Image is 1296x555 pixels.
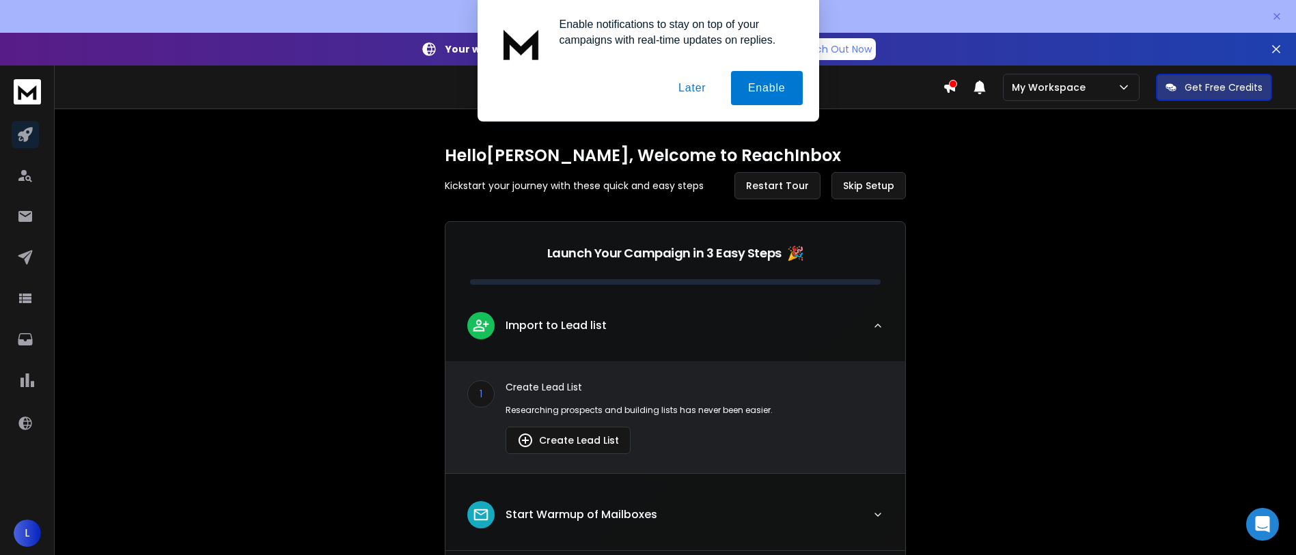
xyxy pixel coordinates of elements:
button: leadImport to Lead list [445,301,905,361]
div: leadImport to Lead list [445,361,905,473]
p: Launch Your Campaign in 3 Easy Steps [547,244,782,263]
button: Skip Setup [831,172,906,199]
h1: Hello [PERSON_NAME] , Welcome to ReachInbox [445,145,906,167]
img: lead [472,506,490,524]
button: Restart Tour [734,172,821,199]
span: 🎉 [787,244,804,263]
div: Enable notifications to stay on top of your campaigns with real-time updates on replies. [549,16,803,48]
button: leadStart Warmup of Mailboxes [445,490,905,550]
p: Researching prospects and building lists has never been easier. [506,405,883,416]
button: Enable [731,71,803,105]
span: Skip Setup [843,179,894,193]
div: 1 [467,380,495,408]
p: Start Warmup of Mailboxes [506,507,657,523]
button: L [14,520,41,547]
p: Create Lead List [506,380,883,394]
img: lead [517,432,534,449]
button: Create Lead List [506,427,631,454]
div: Open Intercom Messenger [1246,508,1279,541]
button: Later [661,71,723,105]
p: Kickstart your journey with these quick and easy steps [445,179,704,193]
p: Import to Lead list [506,317,607,334]
img: lead [472,317,490,334]
img: notification icon [494,16,549,71]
